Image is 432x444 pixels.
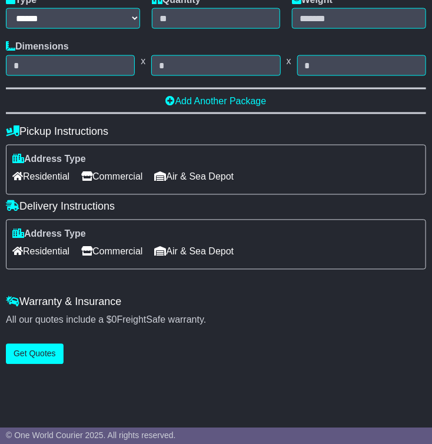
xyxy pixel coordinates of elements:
[135,55,151,67] span: x
[166,96,267,106] a: Add Another Package
[6,126,426,138] h4: Pickup Instructions
[81,243,142,261] span: Commercial
[155,168,234,186] span: Air & Sea Depot
[6,314,426,326] div: All our quotes include a $ FreightSafe warranty.
[155,243,234,261] span: Air & Sea Depot
[112,315,117,325] span: 0
[6,344,64,365] button: Get Quotes
[12,154,86,165] label: Address Type
[6,201,426,213] h4: Delivery Instructions
[81,168,142,186] span: Commercial
[12,168,69,186] span: Residential
[12,228,86,240] label: Address Type
[12,243,69,261] span: Residential
[6,430,176,440] span: © One World Courier 2025. All rights reserved.
[6,41,69,52] label: Dimensions
[281,55,297,67] span: x
[6,296,426,309] h4: Warranty & Insurance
